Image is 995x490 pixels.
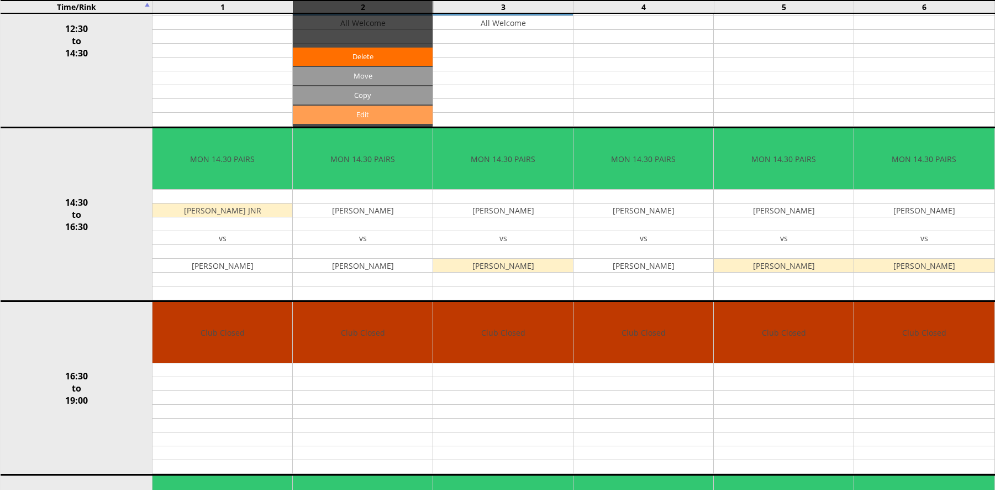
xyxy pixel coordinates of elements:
td: MON 14.30 PAIRS [152,128,292,190]
td: [PERSON_NAME] [854,259,994,273]
td: vs [433,231,573,245]
td: 4 [573,1,714,13]
td: MON 14.30 PAIRS [293,128,433,190]
td: MON 14.30 PAIRS [714,128,854,190]
td: vs [152,231,292,245]
td: [PERSON_NAME] [152,259,292,273]
td: Club Closed [433,302,573,363]
td: [PERSON_NAME] [573,259,713,273]
td: Club Closed [854,302,994,363]
td: All Welcome [433,16,573,30]
a: Edit [293,106,433,124]
td: MON 14.30 PAIRS [854,128,994,190]
td: vs [714,231,854,245]
td: [PERSON_NAME] [433,204,573,217]
td: 6 [854,1,994,13]
td: vs [573,231,713,245]
td: Club Closed [293,302,433,363]
td: [PERSON_NAME] [714,204,854,217]
td: vs [293,231,433,245]
td: 14:30 to 16:30 [1,128,152,301]
td: [PERSON_NAME] [714,259,854,273]
td: MON 14.30 PAIRS [573,128,713,190]
td: 5 [714,1,854,13]
td: MON 14.30 PAIRS [433,128,573,190]
td: [PERSON_NAME] [293,204,433,217]
td: [PERSON_NAME] JNR [152,204,292,217]
input: Copy [293,86,433,105]
td: [PERSON_NAME] [293,259,433,273]
td: [PERSON_NAME] [433,259,573,273]
td: [PERSON_NAME] [573,204,713,217]
td: [PERSON_NAME] [854,204,994,217]
a: Delete [293,48,433,66]
td: 16:30 to 19:00 [1,301,152,475]
input: Move [293,67,433,85]
td: Club Closed [714,302,854,363]
td: Club Closed [152,302,292,363]
td: vs [854,231,994,245]
td: 1 [152,1,293,13]
td: Club Closed [573,302,713,363]
td: 3 [433,1,573,13]
td: Time/Rink [1,1,152,13]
